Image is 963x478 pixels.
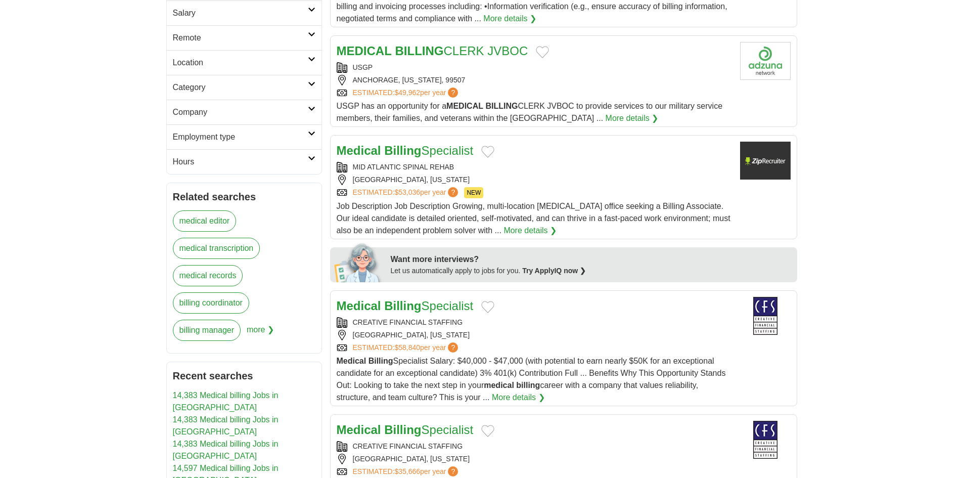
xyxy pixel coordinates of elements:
strong: MEDICAL [446,102,483,110]
a: ESTIMATED:$58,840per year? [353,342,461,353]
span: more ❯ [247,320,274,347]
button: Add to favorite jobs [481,425,494,437]
h2: Location [173,57,308,69]
a: More details ❯ [483,13,536,25]
a: Remote [167,25,322,50]
span: $58,840 [394,343,420,352]
div: ANCHORAGE, [US_STATE], 99507 [337,75,732,85]
strong: BILLING [395,44,444,58]
strong: Billing [384,423,421,437]
a: 14,383 Medical billing Jobs in [GEOGRAPHIC_DATA] [173,440,279,460]
a: More details ❯ [503,225,557,237]
a: Medical BillingSpecialist [337,144,474,157]
h2: Employment type [173,131,308,143]
div: [GEOGRAPHIC_DATA], [US_STATE] [337,454,732,464]
img: apply-iq-scientist.png [334,242,383,282]
button: Add to favorite jobs [481,301,494,313]
h2: Company [173,106,308,118]
a: Try ApplyIQ now ❯ [522,267,586,275]
strong: Medical [337,357,366,365]
div: Let us automatically apply to jobs for you. [391,266,791,276]
a: medical transcription [173,238,260,259]
a: billing coordinator [173,292,249,314]
a: Hours [167,149,322,174]
strong: Medical [337,144,381,157]
img: Creative Financial Staffing logo [740,297,791,335]
span: ? [448,187,458,197]
button: Add to favorite jobs [481,146,494,158]
strong: Billing [369,357,393,365]
h2: Recent searches [173,368,315,383]
a: Category [167,75,322,100]
a: medical records [173,265,243,286]
strong: Billing [384,299,421,313]
a: More details ❯ [606,112,659,124]
div: USGP [337,62,732,73]
span: Job Description Job Description Growing, multi-location [MEDICAL_DATA] office seeking a Billing A... [337,202,730,235]
h2: Related searches [173,189,315,204]
strong: medical [484,381,514,389]
img: Creative Financial Staffing logo [740,421,791,459]
div: Want more interviews? [391,253,791,266]
span: Specialist Salary: $40,000 - $47,000 (with potential to earn nearly $50K for an exceptional candi... [337,357,726,402]
button: Add to favorite jobs [536,46,549,58]
a: Medical BillingSpecialist [337,299,474,313]
span: ? [448,342,458,353]
h2: Salary [173,7,308,19]
a: 14,383 Medical billing Jobs in [GEOGRAPHIC_DATA] [173,415,279,436]
span: USGP has an opportunity for a CLERK JVBOC to provide services to our military service members, th... [337,102,723,122]
a: Company [167,100,322,124]
a: Location [167,50,322,75]
a: billing manager [173,320,241,341]
strong: MEDICAL [337,44,392,58]
h2: Category [173,81,308,94]
strong: Medical [337,423,381,437]
span: ? [448,466,458,476]
strong: Medical [337,299,381,313]
div: MID ATLANTIC SPINAL REHAB [337,162,732,172]
a: Medical BillingSpecialist [337,423,474,437]
a: 14,383 Medical billing Jobs in [GEOGRAPHIC_DATA] [173,391,279,412]
a: CREATIVE FINANCIAL STAFFING [353,442,463,450]
a: ESTIMATED:$35,666per year? [353,466,461,477]
div: [GEOGRAPHIC_DATA], [US_STATE] [337,330,732,340]
a: ESTIMATED:$49,962per year? [353,88,461,98]
span: $53,036 [394,188,420,196]
strong: BILLING [485,102,518,110]
a: MEDICAL BILLINGCLERK JVBOC [337,44,528,58]
strong: Billing [384,144,421,157]
a: CREATIVE FINANCIAL STAFFING [353,318,463,326]
a: Salary [167,1,322,25]
span: ? [448,88,458,98]
a: Employment type [167,124,322,149]
span: $35,666 [394,467,420,475]
img: Company logo [740,142,791,180]
h2: Hours [173,156,308,168]
div: [GEOGRAPHIC_DATA], [US_STATE] [337,175,732,185]
span: NEW [464,187,483,198]
span: $49,962 [394,89,420,97]
a: ESTIMATED:$53,036per year? [353,187,461,198]
a: More details ❯ [492,392,545,404]
h2: Remote [173,32,308,44]
strong: billing [516,381,540,389]
img: Company logo [740,42,791,80]
a: medical editor [173,210,237,232]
